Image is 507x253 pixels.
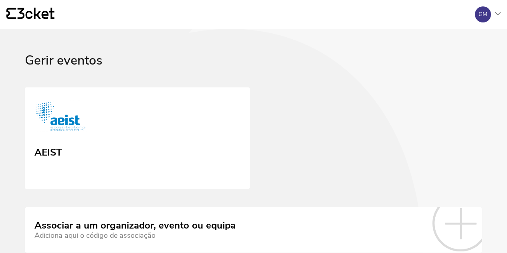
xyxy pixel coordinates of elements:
div: Gerir eventos [25,53,482,87]
a: AEIST AEIST [25,87,250,189]
div: Adiciona aqui o código de associação [34,231,236,240]
a: {' '} [6,8,55,21]
a: Associar a um organizador, evento ou equipa Adiciona aqui o código de associação [25,207,482,252]
g: {' '} [6,8,16,19]
div: GM [479,11,487,18]
div: Associar a um organizador, evento ou equipa [34,220,236,231]
img: AEIST [34,100,87,136]
div: AEIST [34,144,62,158]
